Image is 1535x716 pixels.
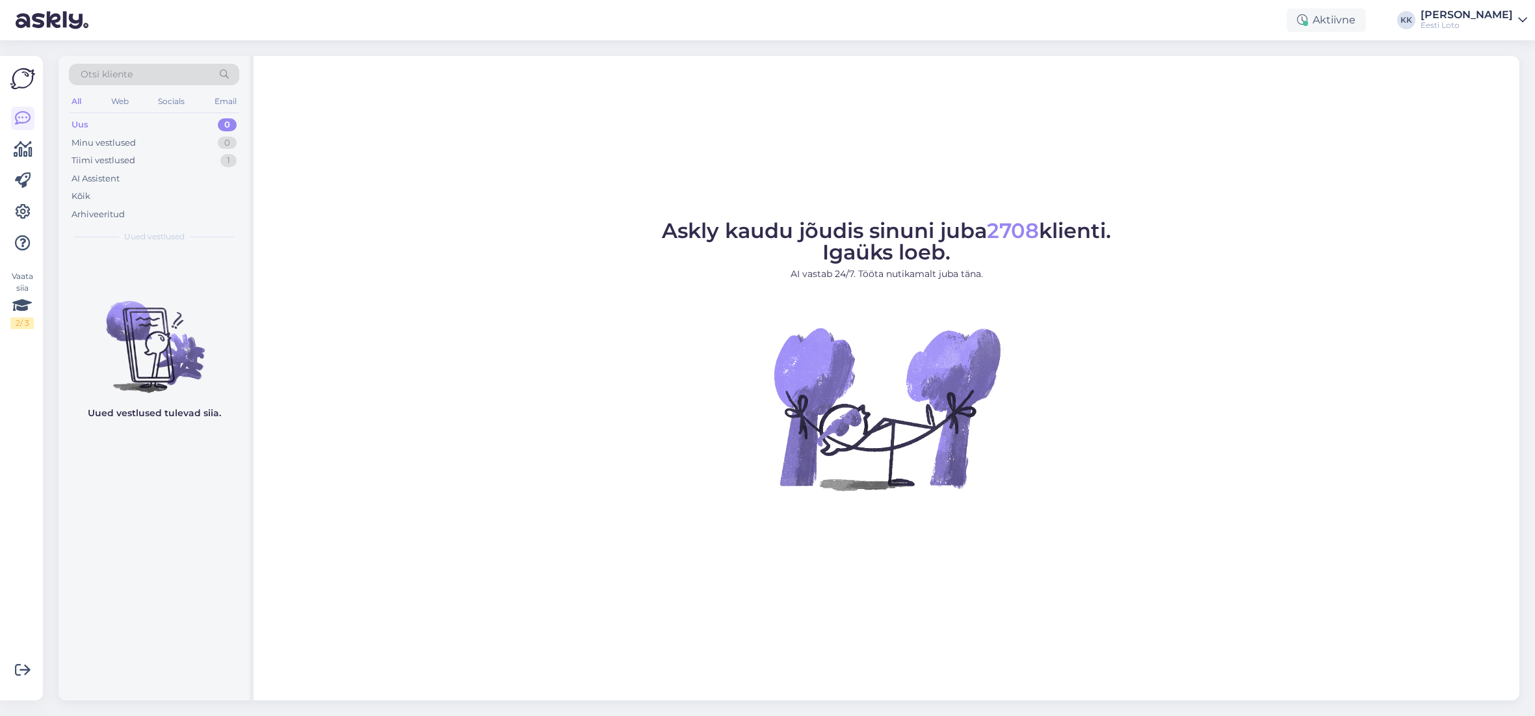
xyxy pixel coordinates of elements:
[81,68,133,81] span: Otsi kliente
[10,317,34,329] div: 2 / 3
[72,172,120,185] div: AI Assistent
[662,267,1111,281] p: AI vastab 24/7. Tööta nutikamalt juba täna.
[155,93,187,110] div: Socials
[72,118,88,131] div: Uus
[1421,10,1513,20] div: [PERSON_NAME]
[69,93,84,110] div: All
[218,137,237,150] div: 0
[72,208,125,221] div: Arhiveeritud
[124,231,185,243] span: Uued vestlused
[218,118,237,131] div: 0
[220,154,237,167] div: 1
[72,154,135,167] div: Tiimi vestlused
[72,190,90,203] div: Kõik
[10,66,35,91] img: Askly Logo
[10,271,34,329] div: Vaata siia
[88,406,221,420] p: Uued vestlused tulevad siia.
[72,137,136,150] div: Minu vestlused
[1421,20,1513,31] div: Eesti Loto
[1287,8,1366,32] div: Aktiivne
[662,218,1111,265] span: Askly kaudu jõudis sinuni juba klienti. Igaüks loeb.
[59,278,250,395] img: No chats
[109,93,131,110] div: Web
[212,93,239,110] div: Email
[987,218,1039,243] span: 2708
[1421,10,1527,31] a: [PERSON_NAME]Eesti Loto
[770,291,1004,525] img: No Chat active
[1397,11,1415,29] div: KK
